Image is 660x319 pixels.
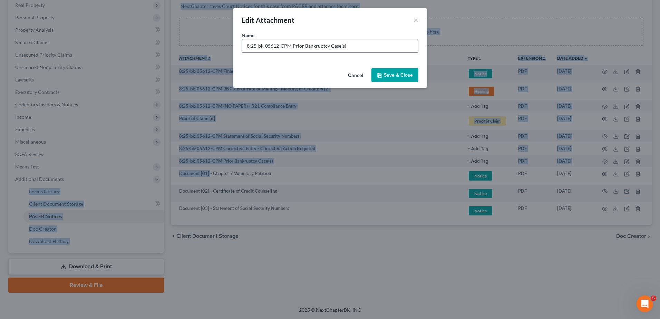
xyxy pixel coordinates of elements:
[637,296,653,312] iframe: Intercom live chat
[371,68,418,83] button: Save & Close
[342,69,369,83] button: Cancel
[242,16,254,24] span: Edit
[384,72,413,78] span: Save & Close
[651,296,656,301] span: 5
[242,39,418,52] input: Enter name...
[256,16,294,24] span: Attachment
[242,32,254,38] span: Name
[414,16,418,24] button: ×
